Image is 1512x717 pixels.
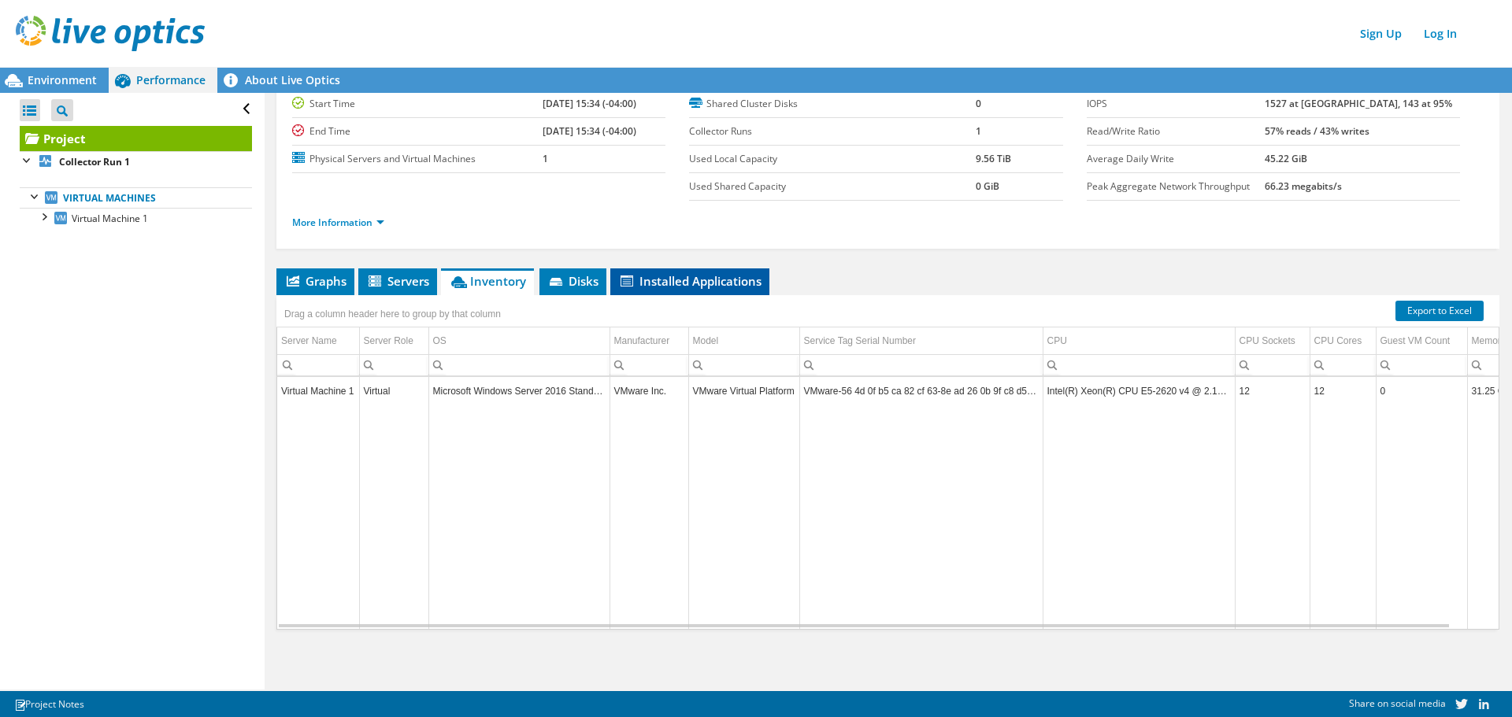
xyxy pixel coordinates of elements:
[72,212,148,225] span: Virtual Machine 1
[1310,327,1376,355] td: CPU Cores Column
[688,378,799,405] td: Column Model, Value VMware Virtual Platform
[20,151,252,172] a: Collector Run 1
[277,378,359,405] td: Column Server Name, Value Virtual Machine 1
[28,72,97,87] span: Environment
[618,273,762,289] span: Installed Applications
[276,295,1499,630] div: Data grid
[284,273,346,289] span: Graphs
[1265,179,1342,193] b: 66.23 megabits/s
[610,327,688,355] td: Manufacturer Column
[1087,96,1265,112] label: IOPS
[1265,97,1452,110] b: 1527 at [GEOGRAPHIC_DATA], 143 at 95%
[976,97,981,110] b: 0
[428,378,610,405] td: Column OS, Value Microsoft Windows Server 2016 Standard
[366,273,429,289] span: Servers
[292,124,543,139] label: End Time
[359,355,428,376] td: Column Server Role, Filter cell
[543,152,548,165] b: 1
[804,331,917,350] div: Service Tag Serial Number
[1380,331,1451,350] div: Guest VM Count
[1265,124,1369,138] b: 57% reads / 43% writes
[1043,355,1235,376] td: Column CPU, Filter cell
[976,179,999,193] b: 0 GiB
[1240,331,1295,350] div: CPU Sockets
[16,16,205,51] img: live_optics_svg.svg
[547,273,598,289] span: Disks
[610,378,688,405] td: Column Manufacturer, Value VMware Inc.
[1416,22,1465,45] a: Log In
[1352,22,1410,45] a: Sign Up
[1314,331,1362,350] div: CPU Cores
[1310,378,1376,405] td: Column CPU Cores, Value 12
[1395,301,1484,321] a: Export to Excel
[1472,331,1506,350] div: Memory
[976,124,981,138] b: 1
[688,355,799,376] td: Column Model, Filter cell
[543,97,636,110] b: [DATE] 15:34 (-04:00)
[20,208,252,228] a: Virtual Machine 1
[20,126,252,151] a: Project
[976,152,1011,165] b: 9.56 TiB
[428,327,610,355] td: OS Column
[1087,179,1265,194] label: Peak Aggregate Network Throughput
[433,331,447,350] div: OS
[693,331,719,350] div: Model
[280,303,505,325] div: Drag a column header here to group by that column
[1376,378,1467,405] td: Column Guest VM Count, Value 0
[292,151,543,167] label: Physical Servers and Virtual Machines
[1087,151,1265,167] label: Average Daily Write
[364,382,424,401] div: Virtual
[799,355,1043,376] td: Column Service Tag Serial Number, Filter cell
[1235,327,1310,355] td: CPU Sockets Column
[359,327,428,355] td: Server Role Column
[3,694,95,714] a: Project Notes
[364,331,413,350] div: Server Role
[799,378,1043,405] td: Column Service Tag Serial Number, Value VMware-56 4d 0f b5 ca 82 cf 63-8e ad 26 0b 9f c8 d5 84
[1235,378,1310,405] td: Column CPU Sockets, Value 12
[1047,331,1067,350] div: CPU
[689,96,976,112] label: Shared Cluster Disks
[428,355,610,376] td: Column OS, Filter cell
[1349,697,1446,710] span: Share on social media
[1376,327,1467,355] td: Guest VM Count Column
[292,96,543,112] label: Start Time
[277,327,359,355] td: Server Name Column
[689,151,976,167] label: Used Local Capacity
[59,155,130,168] b: Collector Run 1
[614,331,670,350] div: Manufacturer
[217,68,352,93] a: About Live Optics
[543,124,636,138] b: [DATE] 15:34 (-04:00)
[799,327,1043,355] td: Service Tag Serial Number Column
[359,378,428,405] td: Column Server Role, Value Virtual
[277,355,359,376] td: Column Server Name, Filter cell
[1376,355,1467,376] td: Column Guest VM Count, Filter cell
[610,355,688,376] td: Column Manufacturer, Filter cell
[292,216,384,229] a: More Information
[1043,378,1235,405] td: Column CPU, Value Intel(R) Xeon(R) CPU E5-2620 v4 @ 2.10GHz
[136,72,206,87] span: Performance
[281,331,337,350] div: Server Name
[1087,124,1265,139] label: Read/Write Ratio
[1235,355,1310,376] td: Column CPU Sockets, Filter cell
[1043,327,1235,355] td: CPU Column
[449,273,526,289] span: Inventory
[688,327,799,355] td: Model Column
[20,187,252,208] a: Virtual Machines
[689,124,976,139] label: Collector Runs
[1265,152,1307,165] b: 45.22 GiB
[689,179,976,194] label: Used Shared Capacity
[1310,355,1376,376] td: Column CPU Cores, Filter cell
